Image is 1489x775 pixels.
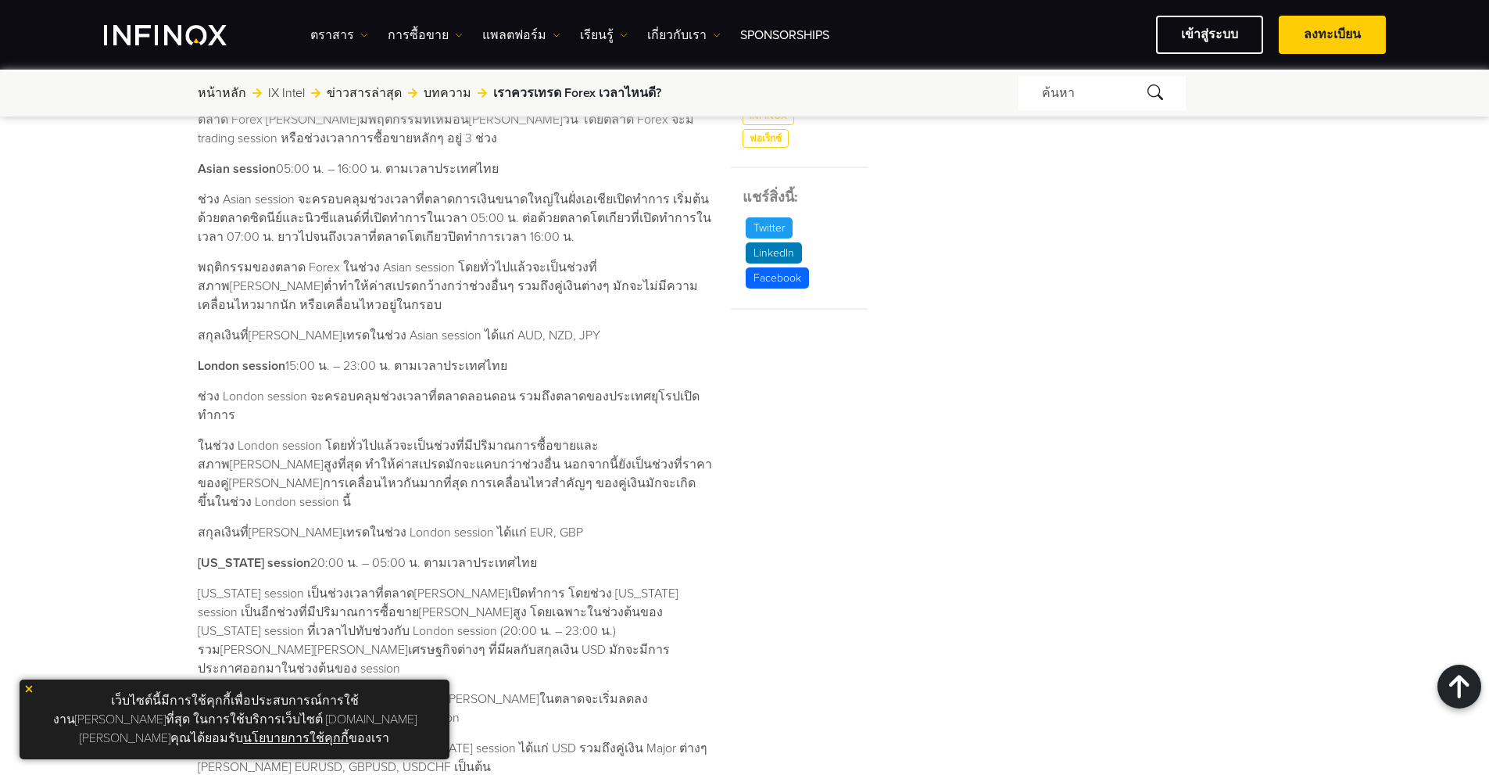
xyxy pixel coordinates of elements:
[198,91,712,148] p: เวลาที่ตลาด Forex เปิดทำการซื้อขายคือตลอด 24 ชั่วโมง สัปดาห์ละ 5 วัน (จันทร์ – ศุกร์) แต่ตลาด For...
[743,217,796,239] a: Twitter
[198,357,712,375] p: 15:00 น. – 23:00 น. ตามเวลาประเทศไทย
[198,584,712,678] p: [US_STATE] session เป็นช่วงเวลาที่ตลาด[PERSON_NAME]เปิดทำการ โดยช่วง [US_STATE] session เป็นอีกช่...
[424,84,471,102] a: บทความ
[746,217,793,239] p: Twitter
[482,26,560,45] a: แพลตฟอร์ม
[198,160,712,178] p: 05:00 น. – 16:00 น. ตามเวลาประเทศไทย
[198,161,276,177] strong: Asian session
[746,242,802,264] p: LinkedIn
[408,88,417,98] img: arrow-right
[388,26,463,45] a: การซื้อขาย
[198,436,712,511] p: ในช่วง London session โดยทั่วไปแล้วจะเป็นช่วงที่มีปริมาณการซื้อขายและสภาพ[PERSON_NAME]สูงที่สุด ท...
[198,190,712,246] p: ช่วง Asian session จะครอบคลุมช่วงเวลาที่ตลาดการเงินขนาดใหญ่ในฝั่งเอเชียเปิดทำการ เริ่มต้นด้วยตลาด...
[198,358,285,374] strong: London session
[1156,16,1263,54] a: เข้าสู่ระบบ
[647,26,721,45] a: เกี่ยวกับเรา
[327,84,402,102] a: ข่าวสารล่าสุด
[104,25,263,45] a: INFINOX Logo
[580,26,628,45] a: เรียนรู้
[310,26,368,45] a: ตราสาร
[198,258,712,314] p: พฤติกรรมของตลาด Forex ในช่วง Asian session โดยทั่วไปแล้วจะเป็นช่วงที่สภาพ[PERSON_NAME]ต่ำทำให้ค่า...
[493,84,661,102] span: เราควรเทรด Forex เวลาไหนดี?
[198,84,246,102] a: หน้าหลัก
[27,687,442,752] p: เว็บไซต์นี้มีการใช้คุกกี้เพื่อประสบการณ์การใช้งาน[PERSON_NAME]ที่สุด ในการใช้บริการเว็บไซต์ [DOMA...
[198,523,712,542] p: สกุลเงินที่[PERSON_NAME]เทรดในช่วง London session ได้แก่ EUR, GBP
[743,242,805,264] a: LinkedIn
[740,26,829,45] a: Sponsorships
[743,187,868,208] h5: แชร์สิ่งนี้:
[23,684,34,694] img: yellow close icon
[243,730,349,746] a: นโยบายการใช้คุกกี้
[198,326,712,345] p: สกุลเงินที่[PERSON_NAME]เทรดในช่วง Asian session ได้แก่ AUD, NZD, JPY
[198,387,712,425] p: ช่วง London session จะครอบคลุมช่วงเวลาที่ตลาดลอนดอน รวมถึงตลาดของประเทศยุโรปเปิดทำการ
[198,690,712,727] p: อย่างไรก็ตาม ปริมาณการซื้อขายรวมถึงสภาพ[PERSON_NAME]ในตลาดจะเริ่มลดลงตั้งแต่[PERSON_NAME]ไปจนถึงช...
[743,129,789,148] a: ฟอเร็กซ์
[198,555,310,571] strong: [US_STATE] session
[1018,76,1186,110] div: ค้นหา
[252,88,262,98] img: arrow-right
[478,88,487,98] img: arrow-right
[743,267,812,289] a: Facebook
[268,84,305,102] a: IX Intel
[1279,16,1386,54] a: ลงทะเบียน
[311,88,320,98] img: arrow-right
[746,267,809,289] p: Facebook
[198,554,712,572] p: 20:00 น. – 05:00 น. ตามเวลาประเทศไทย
